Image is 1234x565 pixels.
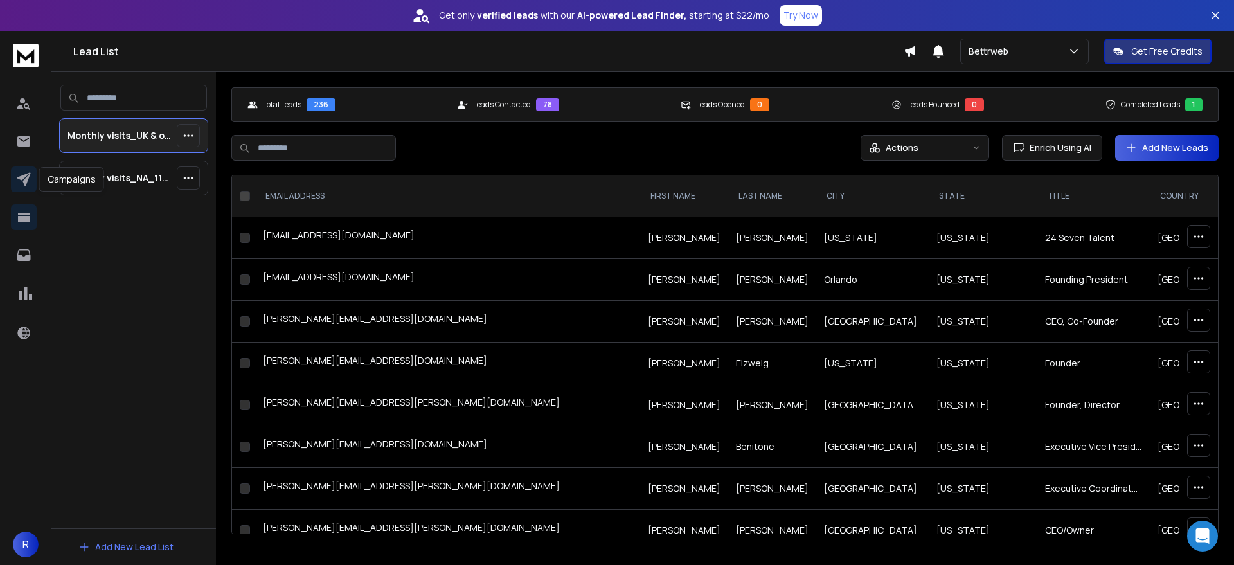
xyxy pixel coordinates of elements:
td: [PERSON_NAME] [640,343,728,384]
td: Elzweig [728,343,816,384]
td: [US_STATE] [929,217,1037,259]
td: [PERSON_NAME] [640,468,728,510]
p: Bettrweb [969,45,1014,58]
td: [PERSON_NAME] [728,510,816,552]
div: [PERSON_NAME][EMAIL_ADDRESS][PERSON_NAME][DOMAIN_NAME] [263,521,632,539]
div: 0 [965,98,984,111]
th: EMAIL ADDRESS [255,175,640,217]
div: Open Intercom Messenger [1187,521,1218,552]
td: 24 Seven Talent [1037,217,1150,259]
p: Leads Contacted [473,100,531,110]
p: Try Now [783,9,818,22]
td: [US_STATE] [929,384,1037,426]
td: [GEOGRAPHIC_DATA] [816,426,929,468]
button: Enrich Using AI [1002,135,1102,161]
div: 78 [536,98,559,111]
h1: Lead List [73,44,904,59]
button: R [13,532,39,557]
td: [US_STATE] [929,468,1037,510]
td: [PERSON_NAME] [640,301,728,343]
th: FIRST NAME [640,175,728,217]
td: [PERSON_NAME] [640,384,728,426]
td: [PERSON_NAME] [640,426,728,468]
td: Founding President [1037,259,1150,301]
td: [PERSON_NAME] [640,510,728,552]
td: [PERSON_NAME] [728,259,816,301]
td: Orlando [816,259,929,301]
td: Founder [1037,343,1150,384]
td: Executive Vice President / Chief Revenue Officer [1037,426,1150,468]
td: [US_STATE] [929,426,1037,468]
td: [PERSON_NAME] [640,217,728,259]
button: Add New Lead List [68,534,184,560]
td: Executive Coordinator to CEO [1037,468,1150,510]
td: [PERSON_NAME] [728,217,816,259]
div: [PERSON_NAME][EMAIL_ADDRESS][PERSON_NAME][DOMAIN_NAME] [263,480,632,498]
img: logo [13,44,39,67]
div: [PERSON_NAME][EMAIL_ADDRESS][DOMAIN_NAME] [263,312,632,330]
div: [EMAIL_ADDRESS][DOMAIN_NAME] [263,271,632,289]
div: Campaigns [39,167,104,192]
td: [US_STATE] [929,301,1037,343]
div: [PERSON_NAME][EMAIL_ADDRESS][PERSON_NAME][DOMAIN_NAME] [263,396,632,414]
div: 1 [1185,98,1203,111]
td: [US_STATE] [816,217,929,259]
td: [US_STATE] [929,343,1037,384]
div: [PERSON_NAME][EMAIL_ADDRESS][DOMAIN_NAME] [263,354,632,372]
p: Monthly visits_NA_110425 [67,172,172,184]
td: CEO/Owner [1037,510,1150,552]
td: [GEOGRAPHIC_DATA] [816,301,929,343]
th: LAST NAME [728,175,816,217]
p: Actions [886,141,918,154]
td: [US_STATE] [816,343,929,384]
td: Founder, Director [1037,384,1150,426]
p: Get Free Credits [1131,45,1203,58]
td: [GEOGRAPHIC_DATA] [816,468,929,510]
a: Add New Leads [1125,141,1208,154]
th: state [929,175,1037,217]
td: [PERSON_NAME] [728,384,816,426]
button: Add New Leads [1115,135,1219,161]
td: [GEOGRAPHIC_DATA][PERSON_NAME] [816,384,929,426]
strong: AI-powered Lead Finder, [577,9,686,22]
div: [EMAIL_ADDRESS][DOMAIN_NAME] [263,229,632,247]
td: [US_STATE] [929,259,1037,301]
p: Get only with our starting at $22/mo [439,9,769,22]
p: Leads Opened [696,100,745,110]
td: [PERSON_NAME] [640,259,728,301]
td: [US_STATE] [929,510,1037,552]
p: Monthly visits_UK & other countries_110425 [67,129,172,142]
button: Try Now [780,5,822,26]
p: Completed Leads [1121,100,1180,110]
td: [PERSON_NAME] [728,301,816,343]
button: Get Free Credits [1104,39,1212,64]
span: Enrich Using AI [1024,141,1091,154]
th: title [1037,175,1150,217]
td: [GEOGRAPHIC_DATA] [816,510,929,552]
div: 0 [750,98,769,111]
strong: verified leads [477,9,538,22]
p: Total Leads [263,100,301,110]
div: 236 [307,98,335,111]
div: [PERSON_NAME][EMAIL_ADDRESS][DOMAIN_NAME] [263,438,632,456]
th: city [816,175,929,217]
td: [PERSON_NAME] [728,468,816,510]
td: Benitone [728,426,816,468]
p: Leads Bounced [907,100,960,110]
td: CEO, Co-Founder [1037,301,1150,343]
